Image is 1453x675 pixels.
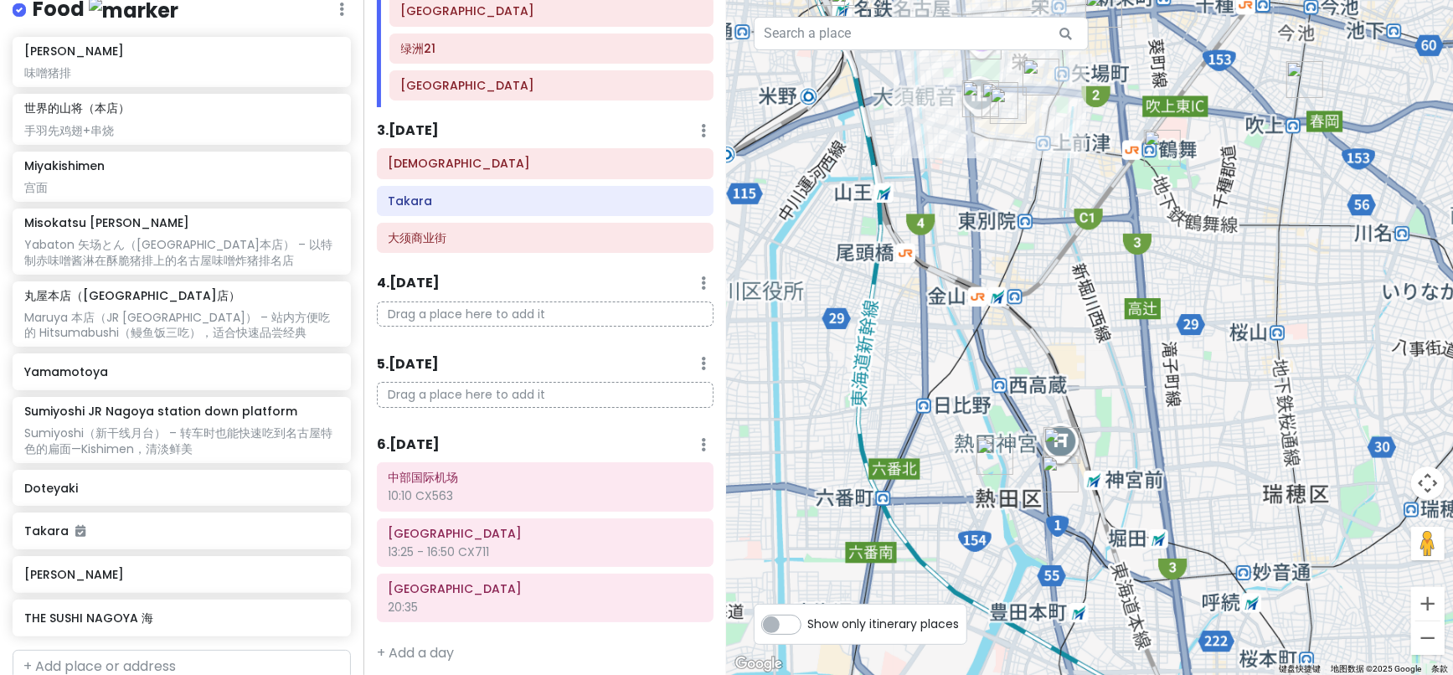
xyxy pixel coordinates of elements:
[808,615,960,633] span: Show only itinerary places
[389,581,702,596] h6: 新加坡樟宜机场
[24,237,338,267] div: Yabaton 矢场とん（[GEOGRAPHIC_DATA]本店） – 以特制赤味噌酱淋在酥脆猪排上的名古屋味噌炸猪排名店
[377,436,440,454] h6: 6 . [DATE]
[24,481,338,496] h6: Doteyaki
[1035,449,1085,499] div: Miyakishimen
[389,488,702,503] div: 10:10 CX563
[24,100,130,116] h6: 世界的山将（本店）
[24,215,189,230] h6: Misokatsu [PERSON_NAME]
[377,301,714,327] p: Drag a place here to add it
[24,44,124,59] h6: [PERSON_NAME]
[24,65,338,80] div: 味噌猪排
[956,74,1006,124] div: 大须观音
[1016,52,1066,102] div: Misokatsu Yabaton Yabachō Honten
[24,404,297,419] h6: Sumiyoshi JR Nagoya station down platform
[975,75,1025,126] div: Takara
[389,526,702,541] h6: 香港国际机场一号客运大楼
[377,382,714,408] p: Drag a place here to add it
[389,193,702,209] h6: Takara
[1411,621,1445,655] button: 缩小
[1331,664,1421,673] span: 地图数据 ©2025 Google
[731,653,786,675] a: 在 Google 地图中打开此区域（会打开一个新窗口）
[24,123,338,138] div: 手羽先鸡翅+串烧
[401,78,702,93] h6: 名古屋市科学馆
[1411,587,1445,621] button: 放大
[1279,663,1321,675] button: 键盘快捷键
[401,3,702,18] h6: 名古屋城
[1411,527,1445,560] button: 将街景小人拖到地图上以打开街景
[24,310,338,340] div: Maruya 本店（JR [GEOGRAPHIC_DATA]） – 站内方便吃的 Hitsumabushi（鳗鱼饭三吃），适合快速品尝经典
[24,611,338,626] h6: THE SUSHI NAGOYA 海
[389,600,702,615] div: 20:35
[1037,420,1087,471] div: 热田神宫
[1280,54,1330,105] div: Yamamotoya
[24,425,338,456] div: Sumiyoshi（新干线月台） – 转车时也能快速吃到名古屋特色的扁面—Kishimen，清淡鲜美
[24,364,338,379] h6: Yamamotoya
[389,470,702,485] h6: 中部国际机场
[24,180,338,195] div: 宫面
[389,544,702,559] div: 13:25 - 16:50 CX711
[24,567,338,582] h6: [PERSON_NAME]
[731,653,786,675] img: Google
[1431,664,1448,673] a: 条款（在新标签页中打开）
[389,230,702,245] h6: 大须商业街
[1137,123,1188,173] div: 鹤舞公园
[401,41,702,56] h6: 绿洲21
[24,288,240,303] h6: 丸屋本店（[GEOGRAPHIC_DATA]店）
[389,156,702,171] h6: 大须观音
[377,122,439,140] h6: 3 . [DATE]
[1411,466,1445,500] button: 地图镜头控件
[754,17,1089,50] input: Search a place
[24,158,105,173] h6: Miyakishimen
[24,523,338,538] h6: Takara
[377,643,454,662] a: + Add a day
[377,356,439,374] h6: 5 . [DATE]
[970,431,1020,482] div: Shirotori Garden
[983,80,1033,131] div: 大须商业街
[958,16,1008,66] div: 名古屋市科学馆
[377,275,440,292] h6: 4 . [DATE]
[75,525,85,537] i: Added to itinerary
